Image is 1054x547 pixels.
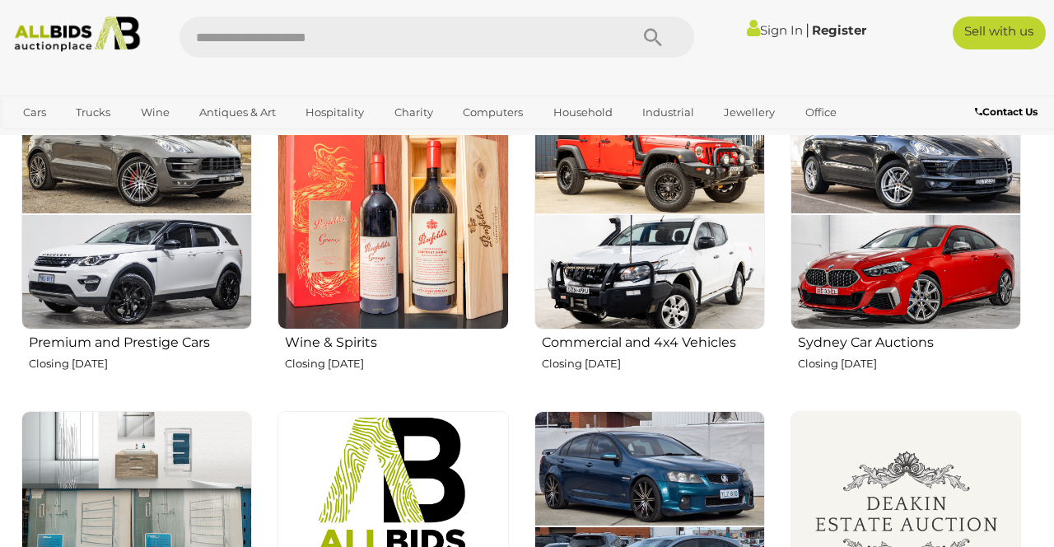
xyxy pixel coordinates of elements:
[29,354,252,373] p: Closing [DATE]
[534,98,765,398] a: Commercial and 4x4 Vehicles Closing [DATE]
[798,331,1021,350] h2: Sydney Car Auctions
[7,16,147,52] img: Allbids.com.au
[812,22,866,38] a: Register
[21,98,252,398] a: Premium and Prestige Cars Closing [DATE]
[65,99,121,126] a: Trucks
[790,99,1021,330] img: Sydney Car Auctions
[384,99,444,126] a: Charity
[452,99,534,126] a: Computers
[542,354,765,373] p: Closing [DATE]
[542,331,765,350] h2: Commercial and 4x4 Vehicles
[277,98,508,398] a: Wine & Spirits Closing [DATE]
[612,16,694,58] button: Search
[795,99,847,126] a: Office
[277,99,508,330] img: Wine & Spirits
[953,16,1046,49] a: Sell with us
[543,99,623,126] a: Household
[189,99,287,126] a: Antiques & Art
[285,354,508,373] p: Closing [DATE]
[713,99,786,126] a: Jewellery
[747,22,803,38] a: Sign In
[798,354,1021,373] p: Closing [DATE]
[975,105,1038,118] b: Contact Us
[76,126,214,153] a: [GEOGRAPHIC_DATA]
[21,99,252,330] img: Premium and Prestige Cars
[790,98,1021,398] a: Sydney Car Auctions Closing [DATE]
[130,99,180,126] a: Wine
[534,99,765,330] img: Commercial and 4x4 Vehicles
[29,331,252,350] h2: Premium and Prestige Cars
[295,99,375,126] a: Hospitality
[632,99,705,126] a: Industrial
[285,331,508,350] h2: Wine & Spirits
[12,126,68,153] a: Sports
[12,99,57,126] a: Cars
[805,21,809,39] span: |
[975,103,1042,121] a: Contact Us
